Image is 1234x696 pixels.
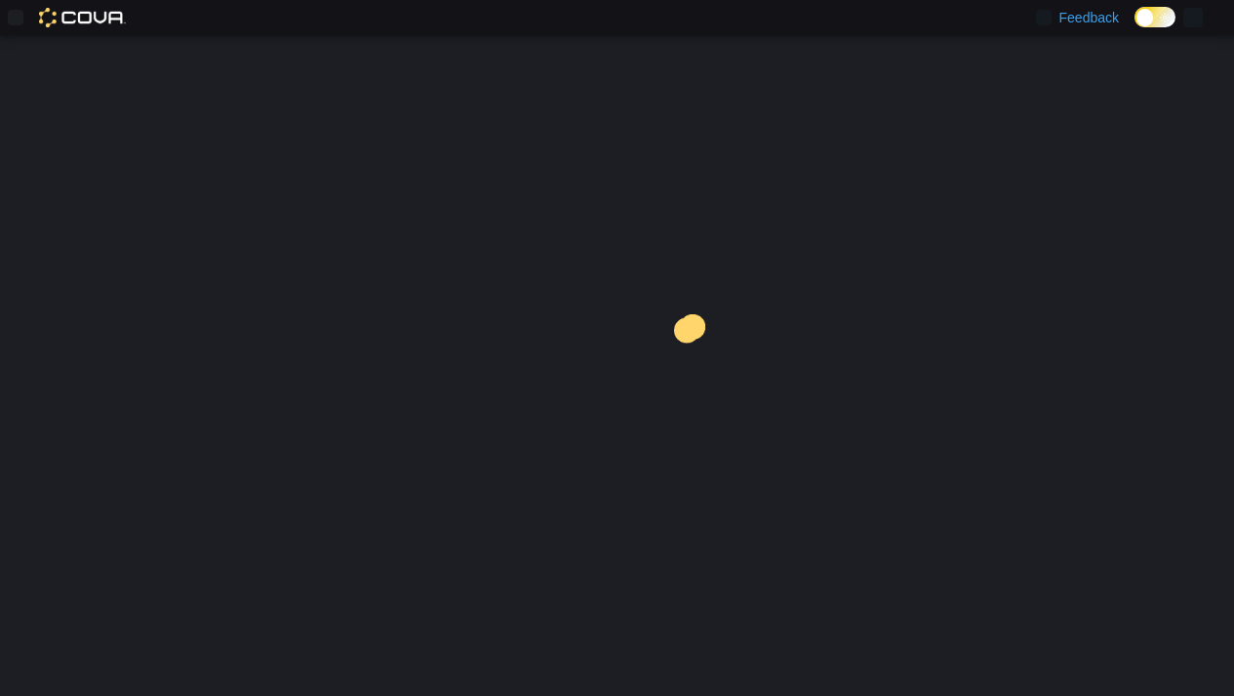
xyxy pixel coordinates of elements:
span: Dark Mode [1134,27,1135,28]
img: cova-loader [617,300,764,446]
span: Feedback [1059,8,1119,27]
input: Dark Mode [1134,7,1175,27]
img: Cova [39,8,126,27]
